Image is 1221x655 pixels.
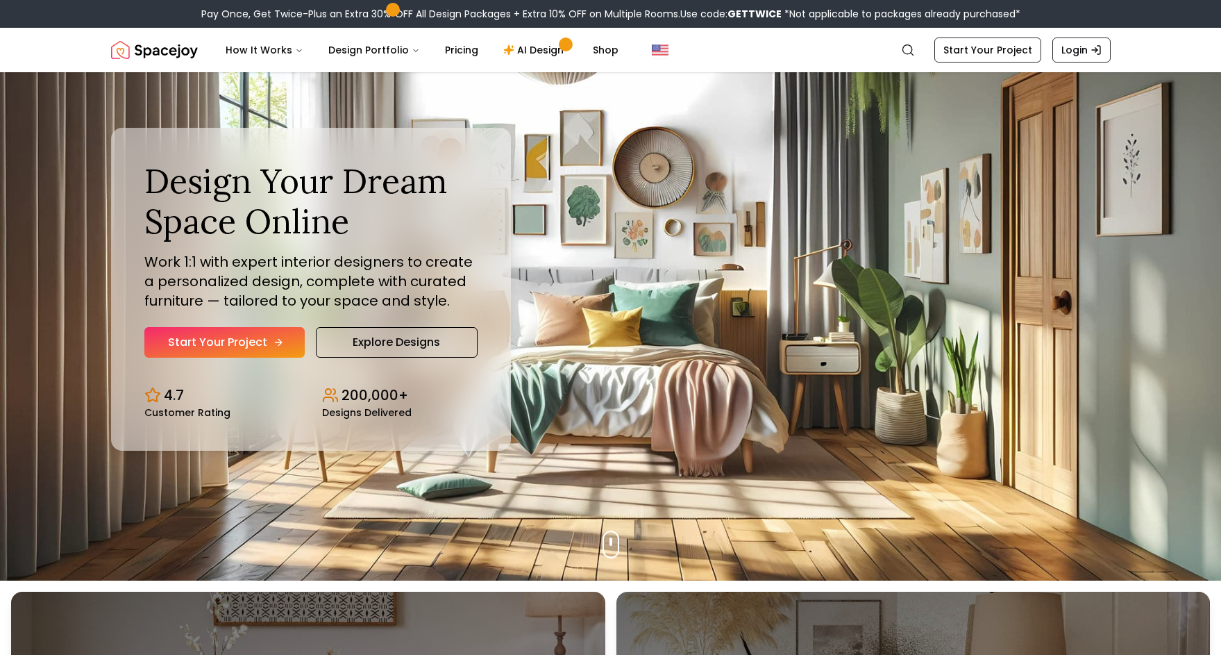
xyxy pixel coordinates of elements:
[492,36,579,64] a: AI Design
[111,36,198,64] a: Spacejoy
[144,408,230,417] small: Customer Rating
[111,28,1111,72] nav: Global
[1052,38,1111,63] a: Login
[144,252,478,310] p: Work 1:1 with expert interior designers to create a personalized design, complete with curated fu...
[144,327,305,358] a: Start Your Project
[214,36,630,64] nav: Main
[214,36,314,64] button: How It Works
[727,7,782,21] b: GETTWICE
[144,161,478,241] h1: Design Your Dream Space Online
[434,36,489,64] a: Pricing
[680,7,782,21] span: Use code:
[316,327,478,358] a: Explore Designs
[144,374,478,417] div: Design stats
[582,36,630,64] a: Shop
[164,385,184,405] p: 4.7
[317,36,431,64] button: Design Portfolio
[201,7,1020,21] div: Pay Once, Get Twice-Plus an Extra 30% OFF All Design Packages + Extra 10% OFF on Multiple Rooms.
[322,408,412,417] small: Designs Delivered
[934,38,1041,63] a: Start Your Project
[342,385,408,405] p: 200,000+
[652,42,668,58] img: United States
[111,36,198,64] img: Spacejoy Logo
[782,7,1020,21] span: *Not applicable to packages already purchased*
